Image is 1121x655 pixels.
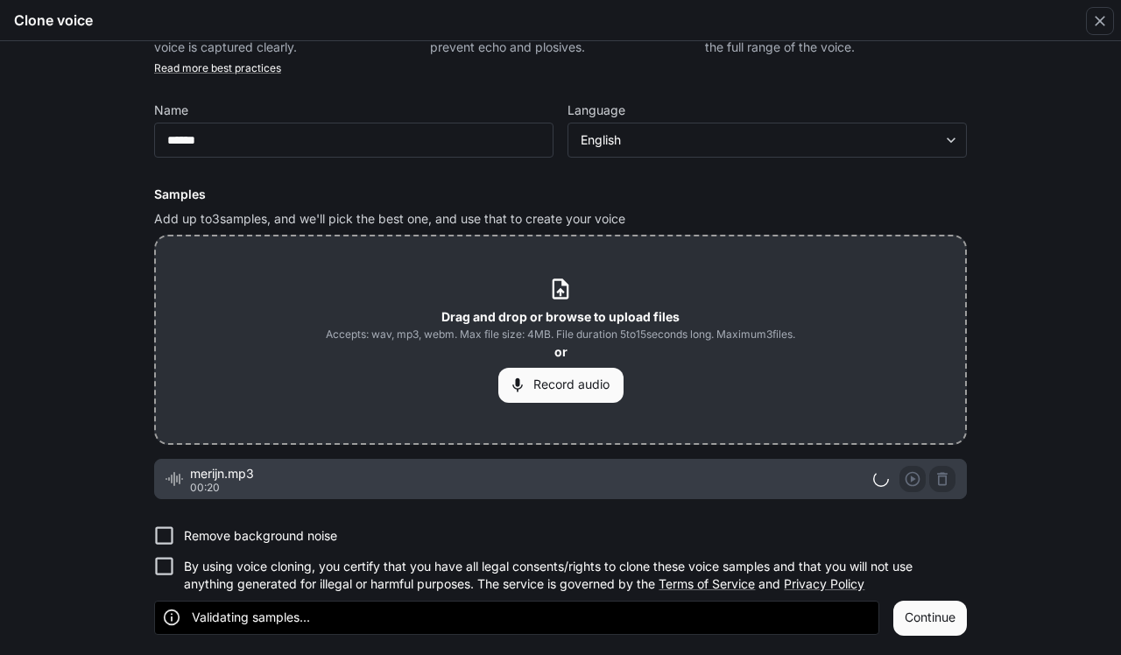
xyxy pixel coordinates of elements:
p: Add up to 3 samples, and we'll pick the best one, and use that to create your voice [154,210,967,228]
div: Validating samples... [192,602,310,633]
p: Language [568,104,625,116]
a: Read more best practices [154,61,281,74]
b: Drag and drop or browse to upload files [441,309,680,324]
p: 00:20 [190,482,873,493]
b: or [554,344,568,359]
a: Terms of Service [659,576,755,591]
button: Continue [893,601,967,636]
div: English [568,131,966,149]
div: English [581,131,938,149]
h5: Clone voice [14,11,93,30]
h6: Samples [154,186,967,203]
span: merijn.mp3 [190,465,873,482]
a: Privacy Policy [784,576,864,591]
p: Remove background noise [184,527,337,545]
span: Accepts: wav, mp3, webm. Max file size: 4MB. File duration 5 to 15 seconds long. Maximum 3 files. [326,326,795,343]
p: By using voice cloning, you certify that you have all legal consents/rights to clone these voice ... [184,558,953,593]
button: Record audio [498,368,624,403]
p: Name [154,104,188,116]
